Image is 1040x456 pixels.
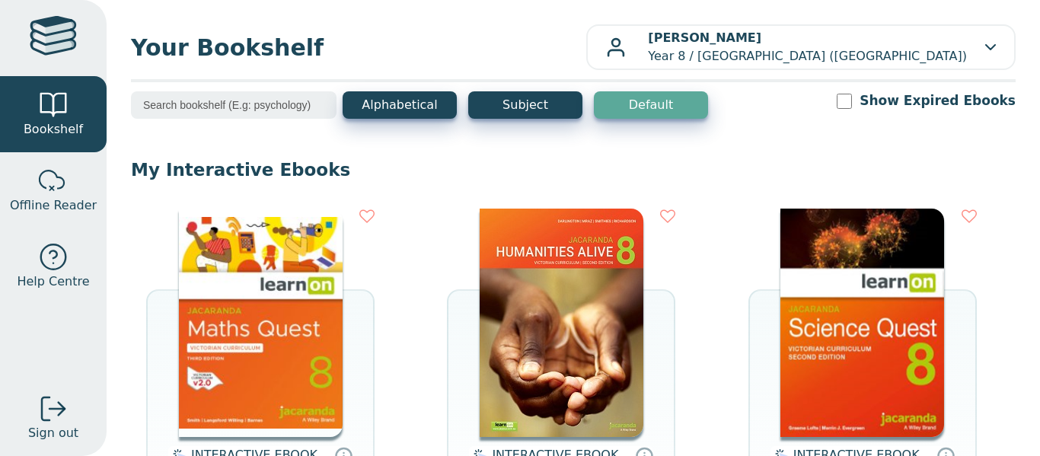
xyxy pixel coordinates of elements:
button: Alphabetical [343,91,457,119]
b: [PERSON_NAME] [648,30,761,45]
button: [PERSON_NAME]Year 8 / [GEOGRAPHIC_DATA] ([GEOGRAPHIC_DATA]) [586,24,1016,70]
span: Sign out [28,424,78,442]
span: Your Bookshelf [131,30,586,65]
p: My Interactive Ebooks [131,158,1016,181]
button: Subject [468,91,582,119]
input: Search bookshelf (E.g: psychology) [131,91,337,119]
img: fffb2005-5288-ea11-a992-0272d098c78b.png [780,209,944,437]
p: Year 8 / [GEOGRAPHIC_DATA] ([GEOGRAPHIC_DATA]) [648,29,967,65]
label: Show Expired Ebooks [860,91,1016,110]
img: c004558a-e884-43ec-b87a-da9408141e80.jpg [179,209,343,437]
img: bee2d5d4-7b91-e911-a97e-0272d098c78b.jpg [480,209,643,437]
button: Default [594,91,708,119]
span: Help Centre [17,273,89,291]
span: Bookshelf [24,120,83,139]
span: Offline Reader [10,196,97,215]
